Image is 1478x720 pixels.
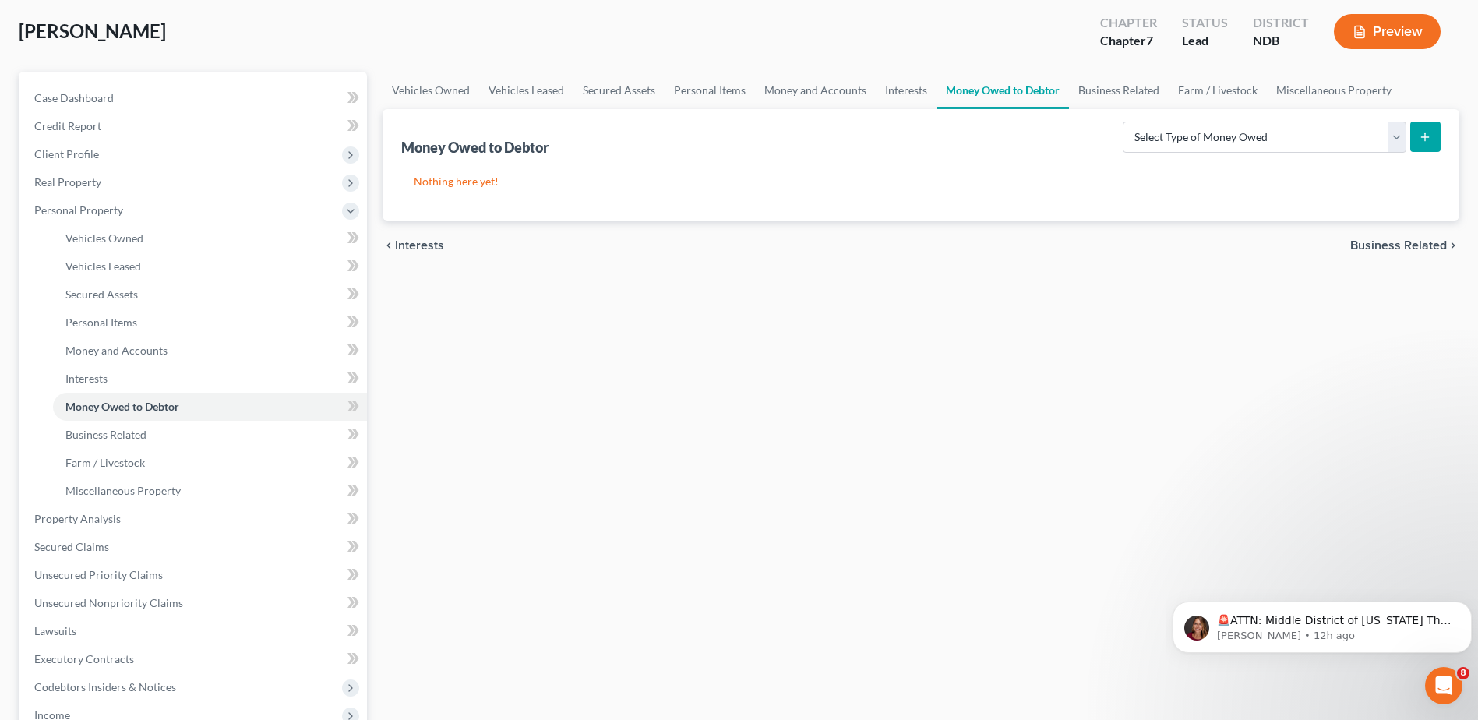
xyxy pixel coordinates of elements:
a: Money and Accounts [53,337,367,365]
a: Farm / Livestock [53,449,367,477]
span: [PERSON_NAME] [19,19,166,42]
span: Business Related [1350,239,1447,252]
span: Secured Assets [65,288,138,301]
a: Business Related [1069,72,1169,109]
span: Business Related [65,428,146,441]
span: Client Profile [34,147,99,161]
div: Chapter [1100,14,1157,32]
i: chevron_right [1447,239,1459,252]
a: Business Related [53,421,367,449]
div: Status [1182,14,1228,32]
a: Property Analysis [22,505,367,533]
a: Personal Items [53,309,367,337]
span: Real Property [34,175,101,189]
a: Case Dashboard [22,84,367,112]
span: 8 [1457,667,1469,679]
a: Money and Accounts [755,72,876,109]
a: Interests [876,72,937,109]
span: Unsecured Priority Claims [34,568,163,581]
div: NDB [1253,32,1309,50]
div: Money Owed to Debtor [401,138,552,157]
iframe: Intercom live chat [1425,667,1462,704]
a: Unsecured Priority Claims [22,561,367,589]
i: chevron_left [383,239,395,252]
span: Case Dashboard [34,91,114,104]
iframe: Intercom notifications message [1166,569,1478,678]
span: Money and Accounts [65,344,168,357]
a: Secured Assets [53,281,367,309]
span: Money Owed to Debtor [65,400,179,413]
a: Personal Items [665,72,755,109]
span: Interests [395,239,444,252]
span: Interests [65,372,108,385]
div: Lead [1182,32,1228,50]
span: Secured Claims [34,540,109,553]
a: Vehicles Owned [53,224,367,252]
button: chevron_left Interests [383,239,444,252]
p: Nothing here yet! [414,174,1428,189]
a: Miscellaneous Property [1267,72,1401,109]
a: Money Owed to Debtor [937,72,1069,109]
span: Codebtors Insiders & Notices [34,680,176,694]
span: Personal Property [34,203,123,217]
span: Unsecured Nonpriority Claims [34,596,183,609]
a: Vehicles Leased [53,252,367,281]
a: Vehicles Leased [479,72,573,109]
span: Vehicles Owned [65,231,143,245]
a: Farm / Livestock [1169,72,1267,109]
span: Lawsuits [34,624,76,637]
span: Personal Items [65,316,137,329]
a: Interests [53,365,367,393]
div: District [1253,14,1309,32]
a: Vehicles Owned [383,72,479,109]
span: Miscellaneous Property [65,484,181,497]
span: Farm / Livestock [65,456,145,469]
a: Secured Assets [573,72,665,109]
a: Executory Contracts [22,645,367,673]
span: Property Analysis [34,512,121,525]
a: Money Owed to Debtor [53,393,367,421]
span: Executory Contracts [34,652,134,665]
a: Credit Report [22,112,367,140]
span: Credit Report [34,119,101,132]
span: 7 [1146,33,1153,48]
a: Lawsuits [22,617,367,645]
button: Preview [1334,14,1441,49]
span: Vehicles Leased [65,259,141,273]
div: Chapter [1100,32,1157,50]
a: Miscellaneous Property [53,477,367,505]
a: Secured Claims [22,533,367,561]
button: Business Related chevron_right [1350,239,1459,252]
a: Unsecured Nonpriority Claims [22,589,367,617]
